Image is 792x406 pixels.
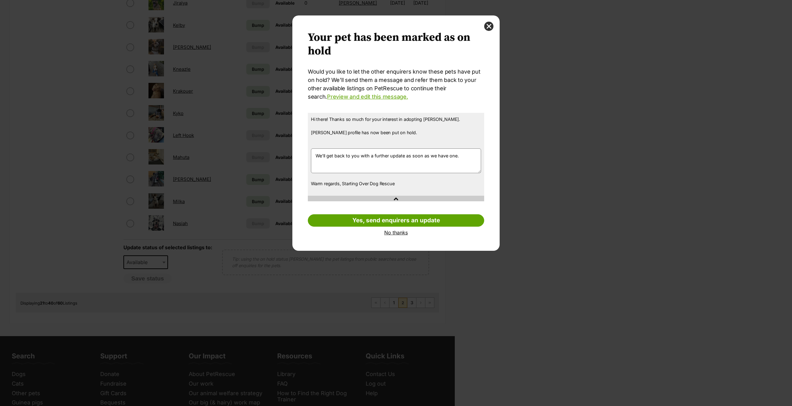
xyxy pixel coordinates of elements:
[308,230,484,235] a: No thanks
[484,22,493,31] button: close
[327,93,408,100] a: Preview and edit this message.
[308,214,484,227] a: Yes, send enquirers an update
[311,116,481,143] p: Hi there! Thanks so much for your interest in adopting [PERSON_NAME]. [PERSON_NAME] profile has n...
[308,31,484,58] h2: Your pet has been marked as on hold
[308,67,484,101] p: Would you like to let the other enquirers know these pets have put on hold? We’ll send them a mes...
[311,180,481,187] p: Warm regards, Starting Over Dog Rescue
[311,148,481,173] textarea: We'll get back to you with a further update as soon as we have one.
